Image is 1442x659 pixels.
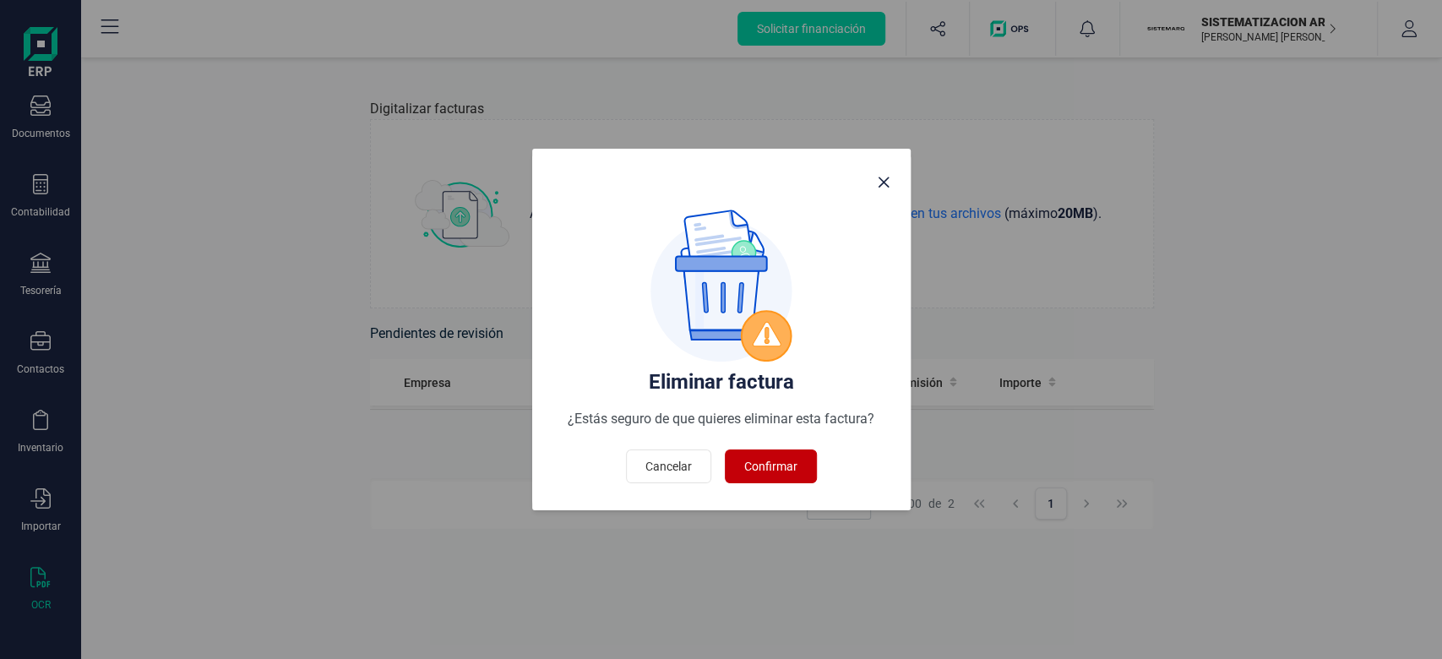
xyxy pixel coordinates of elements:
button: Close [870,169,897,196]
img: eliminar_remesa [650,210,792,362]
button: Cancelar [626,449,711,483]
p: ¿Estás seguro de que quieres eliminar esta factura? [552,409,890,429]
span: Confirmar [744,458,797,475]
h4: Eliminar factura [552,368,890,395]
button: Confirmar [725,449,817,483]
span: Cancelar [645,458,692,475]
